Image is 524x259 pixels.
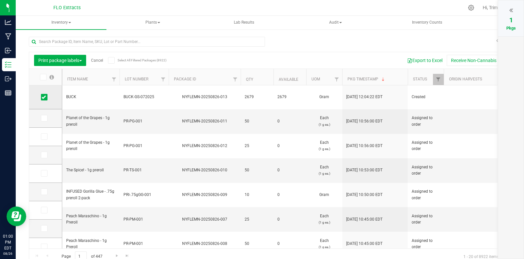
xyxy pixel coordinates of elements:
[66,188,116,201] span: INFUSED Gorilla Glue - .75g preroll 2-pack
[290,16,381,30] a: Audit
[107,16,197,29] span: Plants
[449,77,482,81] a: Origin Harvests
[38,58,82,63] span: Print package labels
[168,241,242,247] div: NYFLEMN-20250826-008
[199,16,290,30] a: Lab Results
[5,19,11,26] inline-svg: Analytics
[403,55,447,66] button: Export to Excel
[346,167,383,173] span: [DATE] 10:53:00 EDT
[123,94,165,100] span: BUCK-GS-072025
[3,233,13,251] p: 01:00 PM EDT
[412,188,440,201] span: Assigned to order
[7,206,26,226] iframe: Resource center
[311,77,320,81] a: UOM
[413,77,427,81] a: Status
[123,241,165,247] span: PR-PM-001
[310,219,338,226] p: (1 g ea.)
[433,74,444,85] a: Filter
[310,213,338,226] span: Each
[412,213,440,226] span: Assigned to order
[310,115,338,127] span: Each
[467,5,475,11] div: Manage settings
[66,213,116,226] span: Peach Maraschino - 1g Preroll
[346,192,383,198] span: [DATE] 10:50:00 EDT
[279,77,298,82] a: Available
[125,77,148,81] a: Lot Number
[168,118,242,124] div: NYFLEMN-20250826-011
[347,77,386,81] a: Pkg Timestamp
[483,5,512,10] span: Hi, Trimhouse!
[53,5,81,11] span: FLO Extracts
[109,74,120,85] a: Filter
[5,76,11,82] inline-svg: Outbound
[158,74,169,85] a: Filter
[412,94,440,100] span: Created
[346,216,383,223] span: [DATE] 10:45:00 EDT
[66,115,116,127] span: Planet of the Grapes - 1g preroll
[123,118,165,124] span: PR-PG-001
[245,94,270,100] span: 2679
[310,94,338,100] span: Gram
[168,94,242,100] div: NYFLEMN-20250826-013
[245,118,270,124] span: 50
[230,74,241,85] a: Filter
[123,192,165,198] span: PRI-.75gGG-001
[277,94,302,100] span: 2679
[277,192,302,198] span: 0
[277,143,302,149] span: 0
[245,216,270,223] span: 25
[346,118,383,124] span: [DATE] 10:56:00 EDT
[346,143,383,149] span: [DATE] 10:56:00 EDT
[5,47,11,54] inline-svg: Inbound
[277,216,302,223] span: 0
[174,77,196,81] a: Package ID
[5,33,11,40] inline-svg: Manufacturing
[310,238,338,250] span: Each
[5,61,11,68] inline-svg: Inventory
[277,241,302,247] span: 0
[346,94,383,100] span: [DATE] 12:04:22 EDT
[245,241,270,247] span: 50
[245,143,270,149] span: 25
[310,170,338,177] p: (1 g ea.)
[16,16,106,30] span: Inventory
[403,20,451,25] span: Inventory Counts
[246,77,253,82] a: Qty
[29,37,265,47] input: Search Package ID, Item Name, SKU, Lot or Part Number...
[412,115,440,127] span: Assigned to order
[168,216,242,223] div: NYFLEMN-20250826-007
[310,244,338,250] p: (1 g ea.)
[66,238,116,250] span: Peach Maraschino - 1g Preroll
[66,94,116,100] span: BUCK
[506,26,516,31] span: Pkgs
[245,192,270,198] span: 10
[290,16,381,29] span: Audit
[225,20,263,25] span: Lab Results
[346,241,383,247] span: [DATE] 10:45:00 EDT
[310,164,338,177] span: Each
[245,167,270,173] span: 50
[310,192,338,198] span: Gram
[67,77,88,81] a: Item Name
[168,192,242,198] div: NYFLEMN-20250826-009
[310,140,338,152] span: Each
[3,251,13,256] p: 08/26
[168,143,242,149] div: NYFLEMN-20250826-012
[91,58,103,63] a: Cancel
[5,90,11,96] inline-svg: Reports
[412,238,440,250] span: Assigned to order
[277,118,302,124] span: 0
[331,74,342,85] a: Filter
[123,216,165,223] span: PR-PM-001
[277,167,302,173] span: 0
[66,167,116,173] span: The Spice! - 1g preroll
[412,140,440,152] span: Assigned to order
[412,164,440,177] span: Assigned to order
[118,58,150,62] span: Select All Filtered Packages (8922)
[168,167,242,173] div: NYFLEMN-20250826-010
[310,146,338,152] p: (1 g ea.)
[447,55,501,66] button: Receive Non-Cannabis
[49,75,54,79] span: Select all records on this page
[310,121,338,128] p: (1 g ea.)
[107,16,198,30] a: Plants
